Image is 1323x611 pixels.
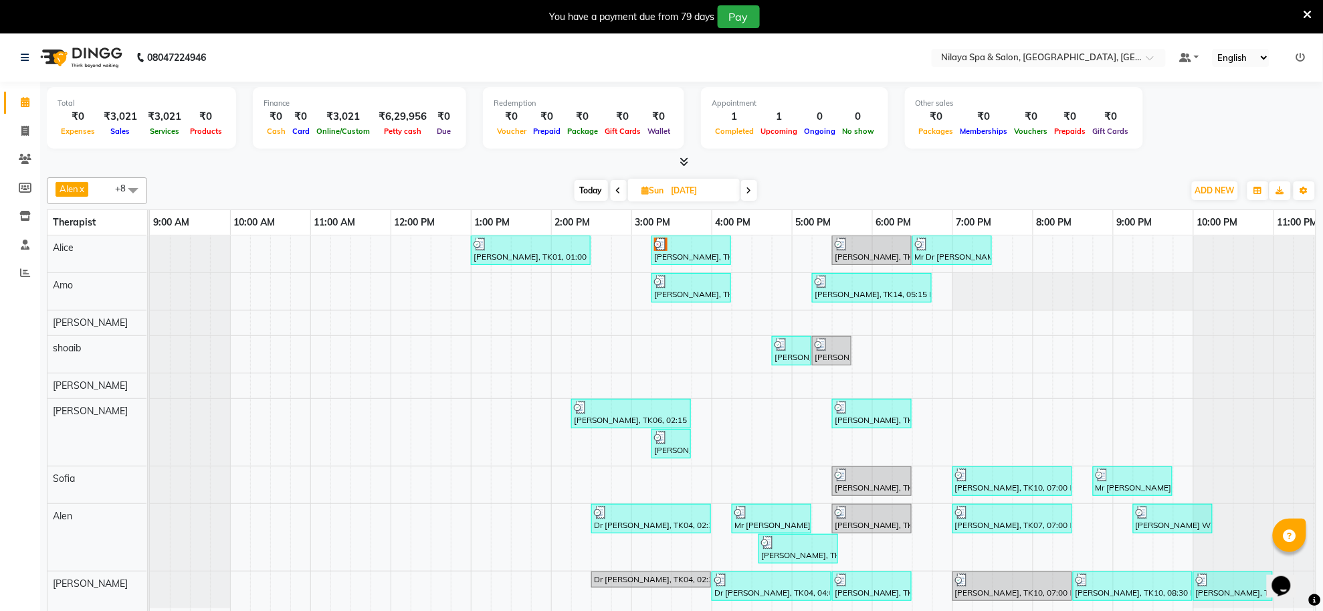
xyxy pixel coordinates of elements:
div: ₹0 [564,109,601,124]
a: 11:00 PM [1274,213,1322,232]
span: Voucher [494,126,530,136]
div: ₹0 [1090,109,1132,124]
a: 9:00 AM [150,213,193,232]
span: Sun [639,185,668,195]
span: Sales [108,126,134,136]
div: [PERSON_NAME], TK17, 04:45 PM-05:15 PM, Mens Special - [PERSON_NAME] Trim [773,338,810,363]
span: Alen [60,183,78,194]
span: Petty cash [381,126,425,136]
div: You have a payment due from 79 days [550,10,715,24]
div: ₹0 [1051,109,1090,124]
div: [PERSON_NAME], TK03, 05:30 PM-06:30 PM, Deep Tissue Repair Therapy([DEMOGRAPHIC_DATA]) 60 Min [833,468,910,494]
a: 11:00 AM [311,213,359,232]
a: 7:00 PM [953,213,995,232]
span: Completed [712,126,757,136]
div: Mr Dr [PERSON_NAME], TK02, 06:30 PM-07:30 PM, Deep Tissue Repair Therapy([DEMOGRAPHIC_DATA]) 60 Min [914,238,991,263]
div: ₹0 [601,109,644,124]
a: 8:00 PM [1033,213,1076,232]
span: Expenses [58,126,98,136]
a: 9:00 PM [1114,213,1156,232]
span: Therapist [53,216,96,228]
span: Gift Cards [1090,126,1132,136]
div: ₹0 [1011,109,1051,124]
span: Card [289,126,313,136]
div: [PERSON_NAME], TK17, 05:15 PM-05:45 PM, Mens Special - [PERSON_NAME] Trim [813,338,850,363]
b: 08047224946 [147,39,206,76]
span: ADD NEW [1195,185,1235,195]
span: Prepaids [1051,126,1090,136]
div: [PERSON_NAME], TK10, 07:00 PM-08:30 PM, Stress Relief Therapy([DEMOGRAPHIC_DATA]) 90 Min [954,468,1071,494]
div: ₹0 [187,109,225,124]
span: Wallet [644,126,674,136]
div: [PERSON_NAME], TK08, 03:15 PM-04:15 PM, Deep Tissue Repair Therapy([DEMOGRAPHIC_DATA]) 60 Min [653,275,730,300]
div: ₹0 [916,109,957,124]
span: Today [575,180,608,201]
div: ₹0 [264,109,289,124]
div: ₹0 [957,109,1011,124]
span: No show [839,126,878,136]
div: [PERSON_NAME], TK06, 02:15 PM-03:45 PM, Hydrating Regenerative Facial ([DEMOGRAPHIC_DATA]),Bleach... [573,401,690,426]
a: 3:00 PM [632,213,674,232]
div: Total [58,98,225,109]
div: [PERSON_NAME], TK05, 03:15 PM-04:15 PM, Deep Tissue Repair Therapy([DEMOGRAPHIC_DATA]) 60 Min [653,238,730,263]
div: Dr [PERSON_NAME], TK04, 04:00 PM-05:30 PM, Deep Tissue Repair Therapy([DEMOGRAPHIC_DATA]) 90 Min [713,574,830,599]
span: Due [433,126,454,136]
div: ₹3,021 [313,109,373,124]
span: [PERSON_NAME] [53,578,128,590]
div: Appointment [712,98,878,109]
span: Ongoing [801,126,839,136]
span: Alen [53,510,72,522]
div: Mr [PERSON_NAME], TK09, 04:15 PM-05:15 PM, Deep Tissue Repair Therapy([DEMOGRAPHIC_DATA]) 60 Min [733,506,810,531]
a: 5:00 PM [793,213,835,232]
div: ₹0 [530,109,564,124]
span: Upcoming [757,126,801,136]
a: 12:00 PM [391,213,439,232]
button: ADD NEW [1192,181,1238,200]
span: Cash [264,126,289,136]
div: Other sales [916,98,1132,109]
div: Finance [264,98,455,109]
div: [PERSON_NAME], TK03, 05:30 PM-06:30 PM, Deep Tissue Repair Therapy([DEMOGRAPHIC_DATA]) 60 Min [833,238,910,263]
span: shoaib [53,342,81,354]
div: ₹0 [58,109,98,124]
div: [PERSON_NAME], TK14, 05:15 PM-06:45 PM, Deep Tissue Repair Therapy([DEMOGRAPHIC_DATA]) 90 Min [813,275,930,300]
span: [PERSON_NAME] [53,405,128,417]
div: [PERSON_NAME], TK10, 08:30 PM-10:00 PM, Stress Relief Therapy([DEMOGRAPHIC_DATA]) 90 Min [1074,574,1191,599]
img: logo [34,39,126,76]
div: ₹0 [644,109,674,124]
a: 10:00 PM [1194,213,1241,232]
input: 2025-08-24 [668,181,734,201]
div: [PERSON_NAME], TK10, 07:00 PM-08:30 PM, Stress Relief Therapy([DEMOGRAPHIC_DATA]) 90 Min [954,574,1071,599]
span: Sofia [53,472,75,485]
span: Package [564,126,601,136]
div: 0 [839,109,878,124]
span: Online/Custom [313,126,373,136]
div: 1 [712,109,757,124]
div: 1 [757,109,801,124]
span: [PERSON_NAME] [53,379,128,391]
div: Mr [PERSON_NAME], TK13, 08:45 PM-09:45 PM, Deep Tissue Repair Therapy([DEMOGRAPHIC_DATA]) 60 Min [1094,468,1171,494]
div: ₹0 [494,109,530,124]
div: [PERSON_NAME] Wk, TK16, 09:15 PM-10:15 PM, Deep Tissue Repair Therapy([DEMOGRAPHIC_DATA]) 60 Min [1134,506,1211,531]
div: [PERSON_NAME], TK15, 10:00 PM-11:00 PM, Deep Tissue Repair Therapy([DEMOGRAPHIC_DATA]) 60 Min [1195,574,1271,599]
a: 1:00 PM [472,213,514,232]
span: Services [146,126,183,136]
div: 0 [801,109,839,124]
div: [PERSON_NAME], TK11, 04:35 PM-05:35 PM, Deep Tissue Repair Therapy([DEMOGRAPHIC_DATA]) 60 Min [760,536,837,561]
a: 6:00 PM [873,213,915,232]
a: x [78,183,84,194]
div: [PERSON_NAME], TK03, 05:30 PM-06:30 PM, Deep Tissue Repair Therapy([DEMOGRAPHIC_DATA]) 60 Min [833,574,910,599]
div: Dr [PERSON_NAME], TK04, 02:30 PM-04:00 PM, Deep Tissue Repair Therapy([DEMOGRAPHIC_DATA]) 90 Min [593,574,710,586]
span: Alice [53,242,74,254]
button: Pay [718,5,760,28]
span: Products [187,126,225,136]
div: Dr [PERSON_NAME], TK04, 02:30 PM-04:00 PM, Deep Tissue Repair Therapy([DEMOGRAPHIC_DATA]) 90 Min [593,506,710,531]
span: Vouchers [1011,126,1051,136]
a: 10:00 AM [231,213,279,232]
span: [PERSON_NAME] [53,317,128,329]
a: 2:00 PM [552,213,594,232]
div: ₹3,021 [98,109,142,124]
div: ₹0 [289,109,313,124]
a: 4:00 PM [712,213,754,232]
div: [PERSON_NAME], TK01, 01:00 PM-02:30 PM, Deep Tissue Repair Therapy([DEMOGRAPHIC_DATA]) 90 Min [472,238,589,263]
